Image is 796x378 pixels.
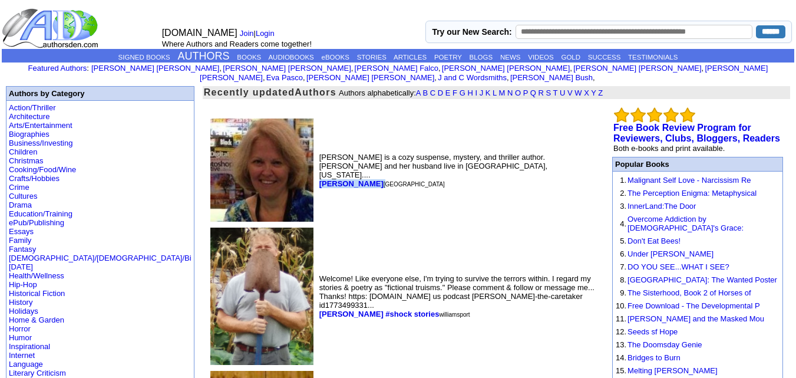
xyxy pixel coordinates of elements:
[627,189,757,198] a: The Perception Enigma: Metaphysical
[620,288,626,297] font: 9.
[9,103,55,112] a: Action/Thriller
[357,54,387,61] a: STORIES
[9,333,32,342] a: Humor
[627,176,751,185] a: Malignant Self Love - Narcissism Re
[240,29,254,38] a: Join
[588,54,621,61] a: SUCCESS
[627,327,678,336] a: Seeds sf Hope
[595,75,596,81] font: i
[441,65,442,72] font: i
[305,75,306,81] font: i
[223,64,351,73] a: [PERSON_NAME] [PERSON_NAME]
[9,262,33,271] a: [DATE]
[437,75,438,81] font: i
[240,29,279,38] font: |
[9,289,65,298] a: Historical Fiction
[9,271,64,280] a: Health/Wellness
[530,88,536,97] a: Q
[627,301,760,310] a: Free Download - The Developmental P
[573,64,701,73] a: [PERSON_NAME] [PERSON_NAME]
[416,88,421,97] a: A
[620,202,626,211] font: 3.
[620,176,626,185] font: 1.
[538,88,543,97] a: R
[9,174,60,183] a: Crafts/Hobbies
[620,189,626,198] font: 2.
[615,160,669,169] font: Popular Books
[162,28,237,38] font: [DOMAIN_NAME]
[453,88,457,97] a: F
[616,327,626,336] font: 12.
[28,64,89,73] font: :
[265,75,266,81] font: i
[616,366,626,375] font: 15.
[9,342,50,351] a: Inspirational
[627,249,714,258] a: Under [PERSON_NAME]
[438,88,443,97] a: D
[178,50,230,62] a: AUTHORS
[210,228,313,365] img: 165562.jpg
[627,288,751,297] a: The Sisterhood, Book 2 of Horses of
[306,73,434,82] a: [PERSON_NAME] [PERSON_NAME]
[439,311,470,318] font: williamsport
[680,107,695,123] img: bigemptystars.png
[620,219,626,228] font: 4.
[546,88,551,97] a: S
[295,87,336,97] b: Authors
[430,88,435,97] a: C
[509,75,510,81] font: i
[9,280,37,289] a: Hip-Hop
[222,65,223,72] font: i
[9,139,72,147] a: Business/Investing
[442,64,570,73] a: [PERSON_NAME] [PERSON_NAME]
[627,275,777,284] a: [GEOGRAPHIC_DATA]: The Wanted Poster
[9,245,36,254] a: Fantasy
[498,88,505,97] a: M
[572,65,573,72] font: i
[91,64,219,73] a: [PERSON_NAME] [PERSON_NAME]
[9,183,29,192] a: Crime
[200,64,768,82] a: [PERSON_NAME] [PERSON_NAME]
[319,179,384,188] a: [PERSON_NAME]
[207,103,413,115] iframe: fb:like Facebook Social Plugin
[493,88,497,97] a: L
[9,165,76,174] a: Cooking/Food/Wine
[528,54,553,61] a: VIDEOS
[210,119,313,222] img: 187385.jpg
[9,218,64,227] a: ePub/Publishing
[9,369,66,377] a: Literary Criticism
[613,144,725,153] font: Both e-books and print available.
[422,88,428,97] a: B
[322,54,349,61] a: eBOOKS
[394,54,427,61] a: ARTICLES
[584,88,589,97] a: X
[616,314,626,323] font: 11.
[162,40,312,48] font: Where Authors and Readers come together!
[614,107,629,123] img: bigemptystars.png
[620,249,626,258] font: 6.
[9,147,37,156] a: Children
[567,88,573,97] a: V
[268,54,313,61] a: AUDIOBOOKS
[9,236,31,245] a: Family
[319,153,548,188] font: [PERSON_NAME] is a cozy suspense, mystery, and thriller author. [PERSON_NAME] and her husband liv...
[470,54,493,61] a: BLOGS
[9,209,72,218] a: Education/Training
[204,87,295,97] font: Recently updated
[663,107,679,123] img: bigemptystars.png
[438,73,507,82] a: J and C Wordsmiths
[627,340,702,349] a: The Doomsday Genie
[2,8,101,49] img: logo_ad.gif
[630,107,646,123] img: bigemptystars.png
[434,54,462,61] a: POETRY
[591,88,596,97] a: Y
